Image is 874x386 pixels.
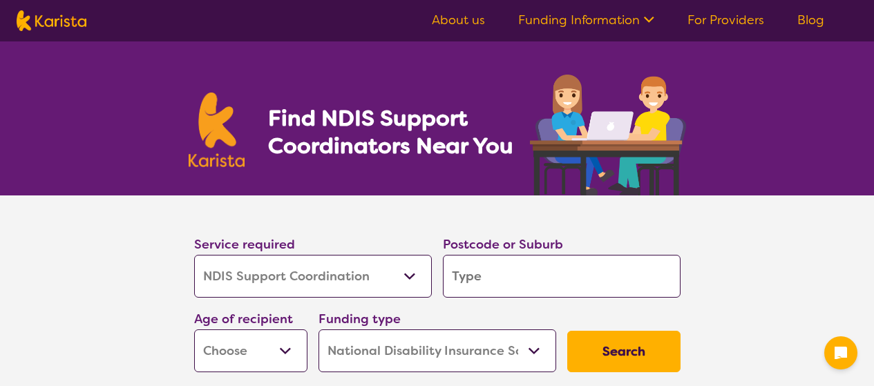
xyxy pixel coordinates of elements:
img: Karista logo [17,10,86,31]
button: Search [567,331,681,372]
label: Service required [194,236,295,253]
a: Blog [797,12,824,28]
label: Age of recipient [194,311,293,327]
a: About us [432,12,485,28]
a: For Providers [687,12,764,28]
img: support-coordination [530,75,686,195]
img: Karista logo [189,93,245,167]
label: Funding type [319,311,401,327]
h1: Find NDIS Support Coordinators Near You [268,104,524,160]
input: Type [443,255,681,298]
label: Postcode or Suburb [443,236,563,253]
a: Funding Information [518,12,654,28]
